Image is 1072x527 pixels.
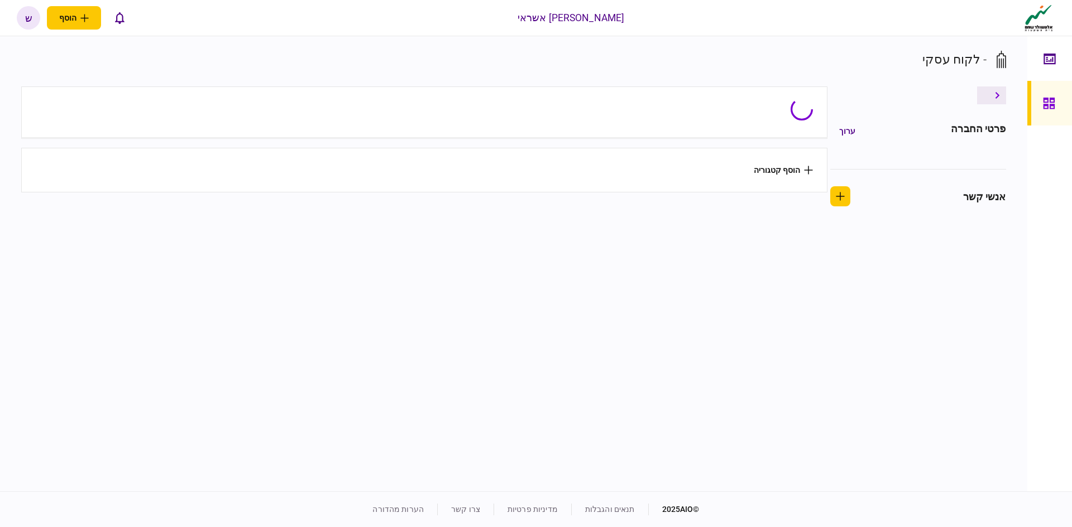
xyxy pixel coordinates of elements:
button: פתח רשימת התראות [108,6,131,30]
button: הוסף קטגוריה [754,166,813,175]
button: ערוך [830,121,864,141]
a: תנאים והגבלות [585,505,635,514]
div: [PERSON_NAME] אשראי [518,11,625,25]
button: פתח תפריט להוספת לקוח [47,6,101,30]
a: הערות מהדורה [372,505,424,514]
div: - לקוח עסקי [922,50,987,69]
a: מדיניות פרטיות [508,505,558,514]
a: צרו קשר [451,505,480,514]
div: © 2025 AIO [648,504,700,515]
button: ש [17,6,40,30]
img: client company logo [1022,4,1055,32]
div: פרטי החברה [951,121,1006,141]
div: אנשי קשר [963,189,1006,204]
